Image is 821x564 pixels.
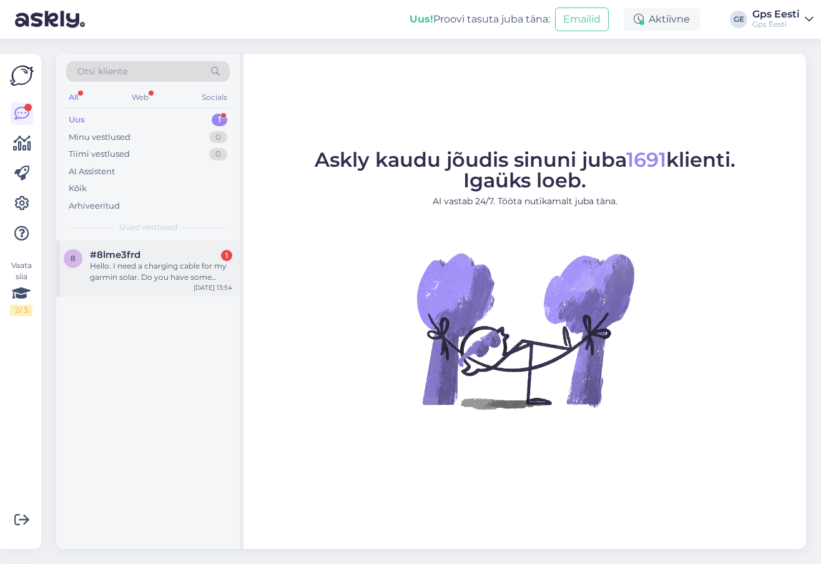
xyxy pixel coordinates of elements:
[752,19,800,29] div: Gps Eesti
[69,131,130,144] div: Minu vestlused
[315,147,735,192] span: Askly kaudu jõudis sinuni juba klienti. Igaüks loeb.
[626,147,666,172] span: 1691
[69,182,87,195] div: Kõik
[90,249,140,260] span: #8lme3frd
[10,260,32,316] div: Vaata siia
[209,131,227,144] div: 0
[10,305,32,316] div: 2 / 3
[555,7,609,31] button: Emailid
[69,148,130,161] div: Tiimi vestlused
[66,89,81,106] div: All
[212,114,227,126] div: 1
[410,12,550,27] div: Proovi tasuta juba täna:
[77,65,127,78] span: Otsi kliente
[69,114,85,126] div: Uus
[752,9,800,19] div: Gps Eesti
[209,148,227,161] div: 0
[129,89,151,106] div: Web
[410,13,433,25] b: Uus!
[752,9,814,29] a: Gps EestiGps Eesti
[413,218,637,443] img: No Chat active
[10,64,34,87] img: Askly Logo
[69,200,120,212] div: Arhiveeritud
[315,195,735,208] p: AI vastab 24/7. Tööta nutikamalt juba täna.
[90,260,232,283] div: Hello. I need a charging cable for my garmin solar. Do you have some available.
[624,8,700,31] div: Aktiivne
[199,89,230,106] div: Socials
[221,250,232,261] div: 1
[119,222,177,233] span: Uued vestlused
[71,254,76,263] span: 8
[194,283,232,292] div: [DATE] 13:54
[69,166,115,178] div: AI Assistent
[730,11,747,28] div: GE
